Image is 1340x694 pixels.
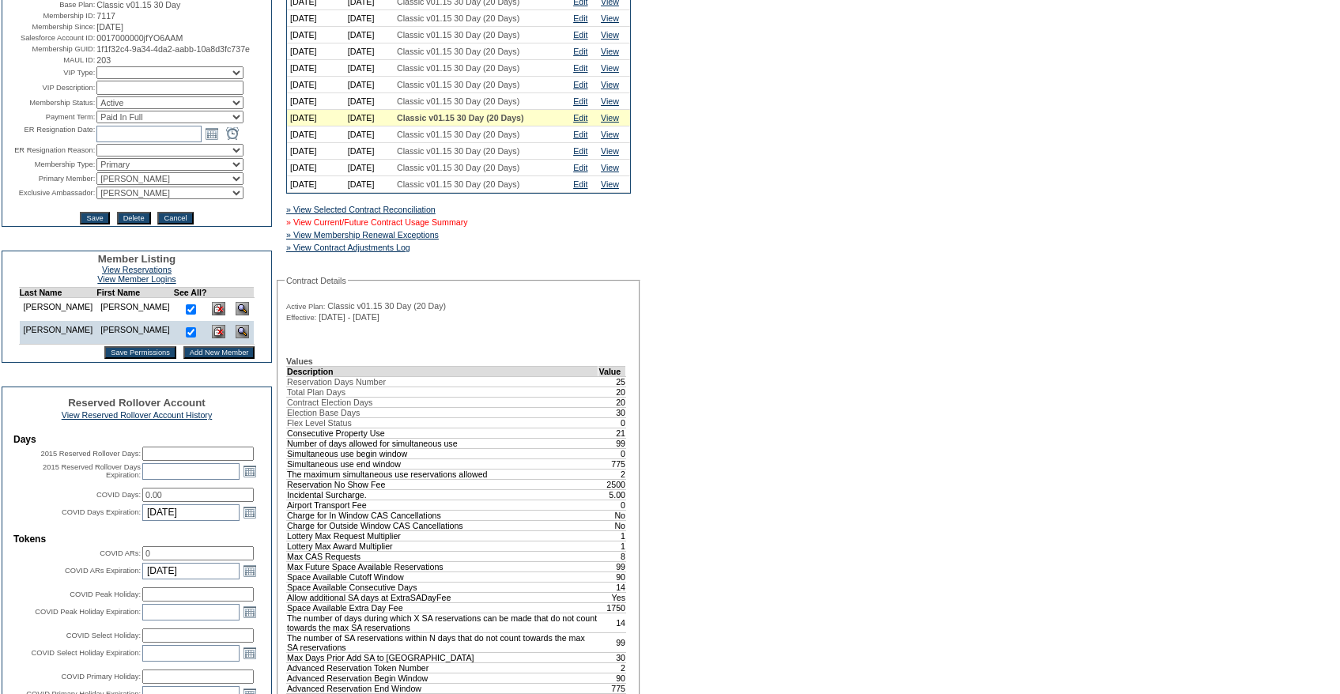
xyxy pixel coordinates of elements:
td: [DATE] [345,110,394,126]
td: VIP Description: [4,81,95,95]
a: View [601,113,619,123]
td: Membership Type: [4,158,95,171]
label: COVID ARs Expiration: [65,567,141,575]
a: Open the calendar popup. [241,462,259,480]
td: Days [13,434,260,445]
a: Open the calendar popup. [241,562,259,579]
input: Add New Member [183,346,255,359]
span: Contract Election Days [287,398,372,407]
td: 20 [598,387,626,397]
label: COVID Days: [96,491,141,499]
td: Description [287,366,598,376]
span: Reservation Days Number [287,377,386,387]
td: [PERSON_NAME] [19,298,96,322]
td: 14 [598,613,626,632]
a: View [601,96,619,106]
a: » View Selected Contract Reconciliation [286,205,436,214]
td: [DATE] [287,77,345,93]
td: Allow additional SA days at ExtraSADayFee [287,592,598,602]
td: VIP Type: [4,66,95,79]
td: [DATE] [345,43,394,60]
td: [DATE] [287,126,345,143]
span: Active Plan: [286,302,325,311]
td: Membership Since: [4,22,95,32]
td: Space Available Extra Day Fee [287,602,598,613]
td: [DATE] [345,10,394,27]
a: View [601,30,619,40]
td: 0 [598,500,626,510]
td: Advanced Reservation End Window [287,683,598,693]
span: 1f1f32c4-9a34-4da2-aabb-10a8d3fc737e [96,44,250,54]
span: Total Plan Days [287,387,345,397]
span: Classic v01.15 30 Day (20 Days) [397,63,519,73]
span: [DATE] - [DATE] [319,312,379,322]
span: [DATE] [96,22,123,32]
td: 20 [598,397,626,407]
td: 1750 [598,602,626,613]
td: 90 [598,571,626,582]
td: Lottery Max Request Multiplier [287,530,598,541]
td: Membership GUID: [4,44,95,54]
td: 99 [598,632,626,652]
td: Max Days Prior Add SA to [GEOGRAPHIC_DATA] [287,652,598,662]
a: Open the calendar popup. [203,125,221,142]
td: [PERSON_NAME] [96,298,174,322]
label: COVID Days Expiration: [62,508,141,516]
td: Charge for In Window CAS Cancellations [287,510,598,520]
td: Advanced Reservation Begin Window [287,673,598,683]
td: [DATE] [345,27,394,43]
td: 21 [598,428,626,438]
a: View [601,80,619,89]
td: [DATE] [287,176,345,193]
span: Reserved Rollover Account [68,397,206,409]
td: [DATE] [287,110,345,126]
span: Classic v01.15 30 Day (20 Days) [397,146,519,156]
img: Delete [212,325,225,338]
td: See All? [174,288,207,298]
td: 90 [598,673,626,683]
td: [DATE] [287,43,345,60]
a: » View Membership Renewal Exceptions [286,230,439,240]
a: View [601,163,619,172]
td: Exclusive Ambassador: [4,187,95,199]
span: Classic v01.15 30 Day (20 Days) [397,80,519,89]
td: 1 [598,530,626,541]
a: Edit [573,47,587,56]
td: Last Name [19,288,96,298]
td: 30 [598,652,626,662]
span: Classic v01.15 30 Day (20 Days) [397,30,519,40]
td: Space Available Consecutive Days [287,582,598,592]
td: Tokens [13,534,260,545]
td: ER Resignation Reason: [4,144,95,157]
td: Space Available Cutoff Window [287,571,598,582]
td: 0 [598,448,626,458]
td: Lottery Max Award Multiplier [287,541,598,551]
td: 5.00 [598,489,626,500]
td: [DATE] [345,93,394,110]
label: COVID Peak Holiday Expiration: [35,608,141,616]
a: Open the calendar popup. [241,603,259,620]
a: Edit [573,96,587,106]
span: 203 [96,55,111,65]
td: Salesforce Account ID: [4,33,95,43]
td: 2 [598,662,626,673]
span: 7117 [96,11,115,21]
label: 2015 Reserved Rollover Days: [40,450,141,458]
label: COVID Select Holiday: [66,632,141,639]
a: Edit [573,30,587,40]
a: Open the calendar popup. [241,504,259,521]
input: Cancel [157,212,193,224]
input: Save [80,212,109,224]
span: Classic v01.15 30 Day (20 Days) [397,13,519,23]
legend: Contract Details [285,276,348,285]
td: Value [598,366,626,376]
td: 1 [598,541,626,551]
td: ER Resignation Date: [4,125,95,142]
span: 0017000000jfYO6AAM [96,33,183,43]
label: COVID Peak Holiday: [70,590,141,598]
td: [DATE] [287,160,345,176]
span: Classic v01.15 30 Day (20 Days) [397,163,519,172]
span: Effective: [286,313,316,322]
td: [DATE] [345,126,394,143]
a: Edit [573,130,587,139]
